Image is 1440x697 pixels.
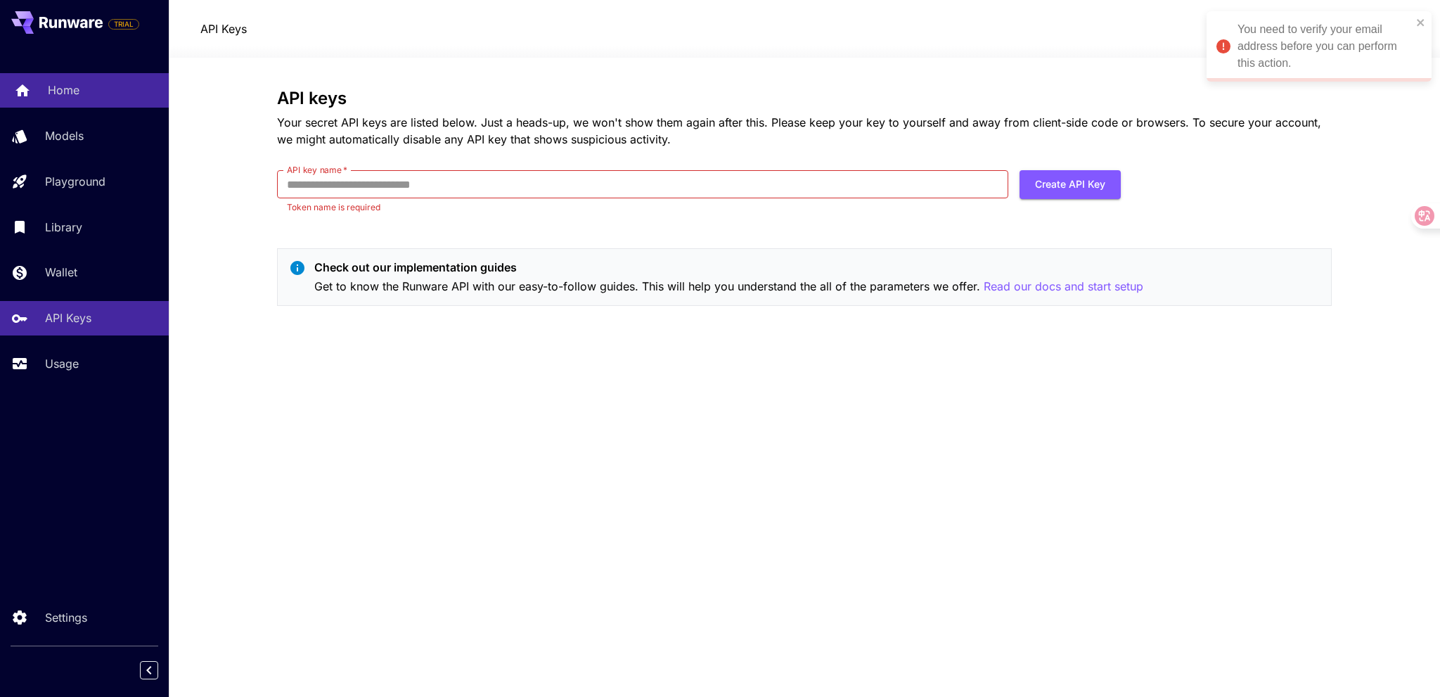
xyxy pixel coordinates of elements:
div: You need to verify your email address before you can perform this action. [1237,21,1412,72]
p: Check out our implementation guides [314,259,1143,276]
p: Library [45,219,82,236]
label: API key name [287,164,347,176]
p: Settings [45,609,87,626]
span: TRIAL [109,19,139,30]
h3: API keys [277,89,1332,108]
p: API Keys [45,309,91,326]
button: Create API Key [1020,170,1121,199]
a: API Keys [200,20,247,37]
button: close [1416,17,1426,28]
p: Playground [45,173,105,190]
span: Add your payment card to enable full platform functionality. [108,15,139,32]
p: Your secret API keys are listed below. Just a heads-up, we won't show them again after this. Plea... [277,114,1332,148]
button: Collapse sidebar [140,661,158,679]
p: Get to know the Runware API with our easy-to-follow guides. This will help you understand the all... [314,278,1143,295]
nav: breadcrumb [200,20,247,37]
button: Read our docs and start setup [984,278,1143,295]
p: Models [45,127,84,144]
p: Token name is required [287,200,998,215]
p: Wallet [45,264,77,281]
div: Collapse sidebar [150,658,169,683]
p: Home [48,82,79,98]
p: Usage [45,355,79,372]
